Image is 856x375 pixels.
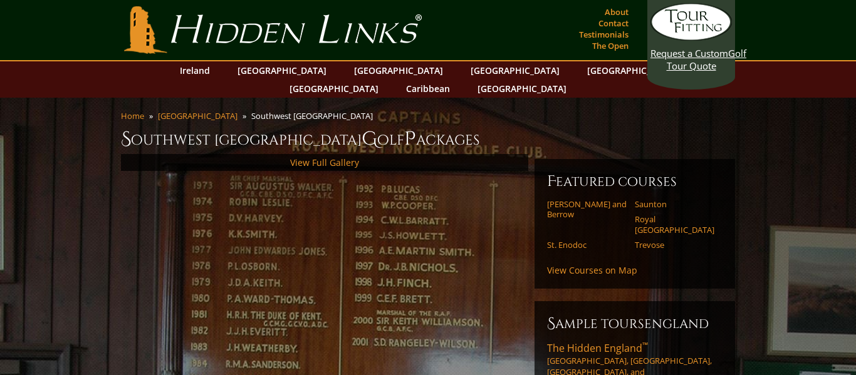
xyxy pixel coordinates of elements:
[602,3,632,21] a: About
[635,199,714,209] a: Saunton
[547,172,723,192] h6: Featured Courses
[464,61,566,80] a: [GEOGRAPHIC_DATA]
[547,240,627,250] a: St. Enodoc
[589,37,632,54] a: The Open
[251,110,378,121] li: Southwest [GEOGRAPHIC_DATA]
[283,80,385,98] a: [GEOGRAPHIC_DATA]
[547,264,637,276] a: View Courses on Map
[362,126,377,152] span: G
[158,110,237,121] a: [GEOGRAPHIC_DATA]
[581,61,682,80] a: [GEOGRAPHIC_DATA]
[650,3,732,72] a: Request a CustomGolf Tour Quote
[635,240,714,250] a: Trevose
[576,26,632,43] a: Testimonials
[404,126,416,152] span: P
[642,340,648,351] sup: ™
[595,14,632,32] a: Contact
[121,110,144,121] a: Home
[121,126,735,152] h1: Southwest [GEOGRAPHIC_DATA] olf ackages
[471,80,573,98] a: [GEOGRAPHIC_DATA]
[290,157,359,168] a: View Full Gallery
[400,80,456,98] a: Caribbean
[547,341,648,355] span: The Hidden England
[635,214,714,235] a: Royal [GEOGRAPHIC_DATA]
[547,314,723,334] h6: Sample ToursEngland
[174,61,216,80] a: Ireland
[547,199,627,220] a: [PERSON_NAME] and Berrow
[231,61,333,80] a: [GEOGRAPHIC_DATA]
[348,61,449,80] a: [GEOGRAPHIC_DATA]
[650,47,728,59] span: Request a Custom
